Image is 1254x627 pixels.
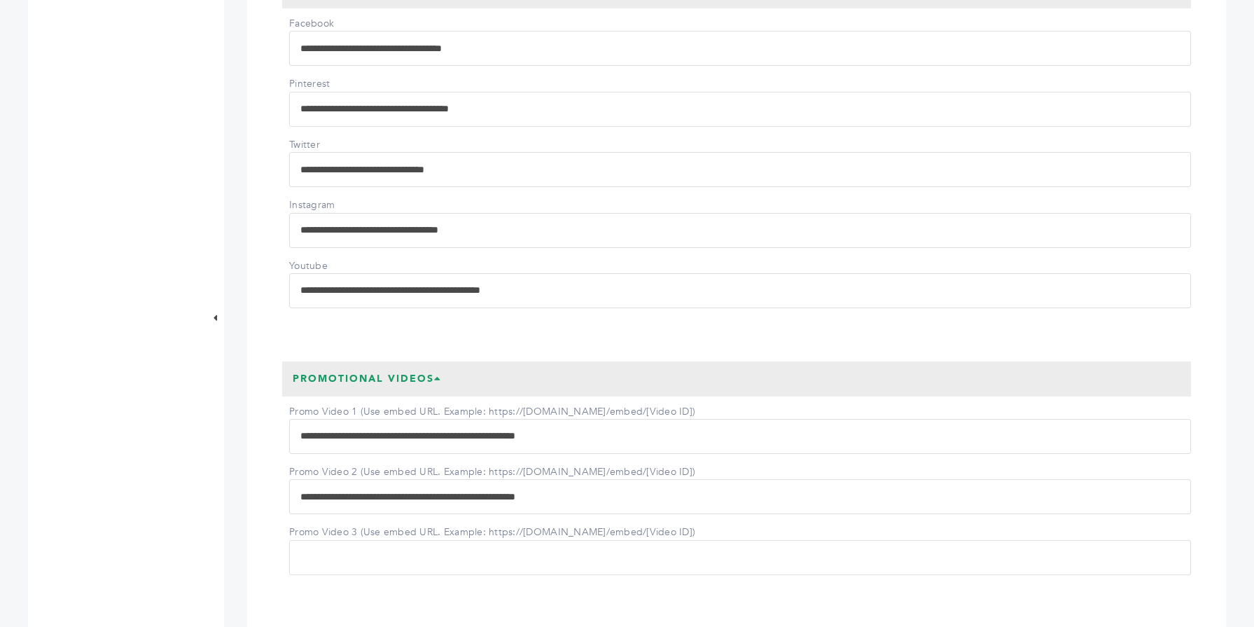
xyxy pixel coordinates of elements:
label: Pinterest [289,77,387,91]
label: Promo Video 2 (Use embed URL. Example: https://[DOMAIN_NAME]/embed/[Video ID]) [289,465,695,479]
label: Promo Video 1 (Use embed URL. Example: https://[DOMAIN_NAME]/embed/[Video ID]) [289,405,695,419]
label: Twitter [289,138,387,152]
label: Promo Video 3 (Use embed URL. Example: https://[DOMAIN_NAME]/embed/[Video ID]) [289,525,695,539]
label: Instagram [289,198,387,212]
label: Youtube [289,259,387,273]
h3: Promotional Videos [282,361,452,397]
label: Facebook [289,17,387,31]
